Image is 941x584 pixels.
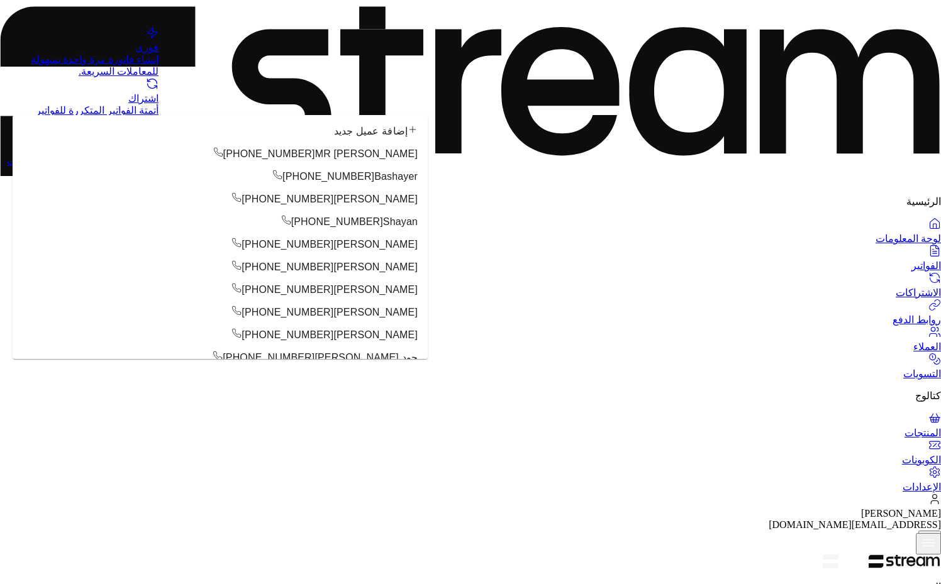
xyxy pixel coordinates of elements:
[383,216,418,227] span: Shayan
[333,194,418,204] span: [PERSON_NAME]
[231,284,333,295] span: [PHONE_NUMBER]
[333,262,418,272] span: [PERSON_NAME]
[315,352,418,363] span: جود [PERSON_NAME]
[769,519,941,530] span: [EMAIL_ADDRESS][DOMAIN_NAME]
[334,126,418,136] span: إضافة عميل جديد
[333,329,418,340] span: [PERSON_NAME]
[231,329,333,340] span: [PHONE_NUMBER]
[921,535,936,551] img: menu
[213,148,315,159] span: [PHONE_NUMBER]
[231,262,333,272] span: [PHONE_NUMBER]
[272,171,374,182] span: [PHONE_NUMBER]
[333,284,418,295] span: [PERSON_NAME]
[231,239,333,250] span: [PHONE_NUMBER]
[213,352,315,363] span: [PHONE_NUMBER]
[315,148,418,159] span: MR [PERSON_NAME]
[333,239,418,250] span: [PERSON_NAME]
[281,216,383,227] span: [PHONE_NUMBER]
[794,554,867,568] img: Logo
[333,307,418,317] span: [PERSON_NAME]
[231,194,333,204] span: [PHONE_NUMBER]
[374,171,418,182] span: Bashayer
[867,554,941,568] img: Logo
[231,307,333,317] span: [PHONE_NUMBER]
